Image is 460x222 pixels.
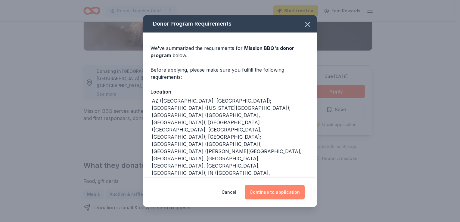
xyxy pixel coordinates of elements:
div: We've summarized the requirements for below. [151,45,309,59]
div: Location [151,88,309,96]
div: Donor Program Requirements [143,15,317,32]
button: Continue to application [245,185,305,199]
div: Before applying, please make sure you fulfill the following requirements: [151,66,309,81]
button: Cancel [222,185,236,199]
